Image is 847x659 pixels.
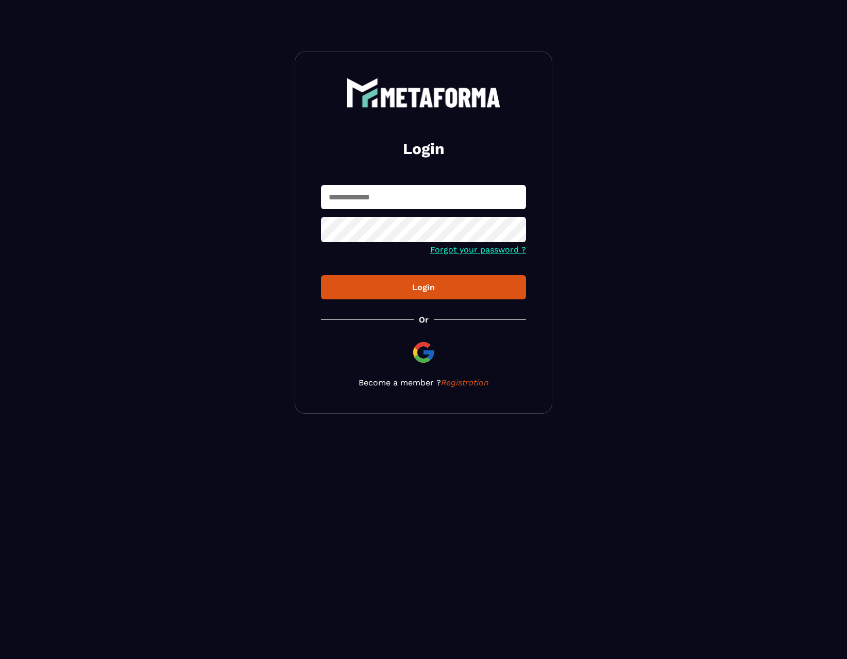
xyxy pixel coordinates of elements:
a: Forgot your password ? [430,245,526,255]
a: Registration [441,378,489,387]
a: logo [321,78,526,108]
div: Login [329,282,518,292]
h2: Login [333,139,514,159]
p: Or [419,315,429,325]
img: google [411,340,436,365]
p: Become a member ? [321,378,526,387]
img: logo [346,78,501,108]
button: Login [321,275,526,299]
